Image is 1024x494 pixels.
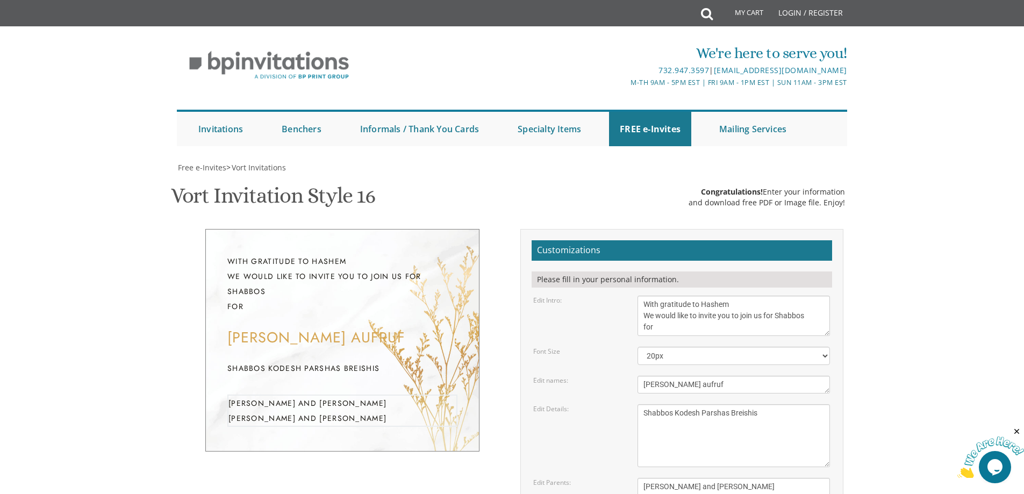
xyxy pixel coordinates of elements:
[401,64,847,77] div: |
[957,427,1024,478] iframe: chat widget
[533,347,560,356] label: Font Size
[401,42,847,64] div: We're here to serve you!
[178,162,226,173] span: Free e-Invites
[658,65,709,75] a: 732.947.3597
[507,112,592,146] a: Specialty Items
[226,162,286,173] span: >
[638,404,830,467] textarea: [DATE] Seven-thirty PM [PERSON_NAME][GEOGRAPHIC_DATA][PERSON_NAME] [STREET_ADDRESS][US_STATE]
[638,376,830,393] textarea: Zevi & [PERSON_NAME]
[714,65,847,75] a: [EMAIL_ADDRESS][DOMAIN_NAME]
[532,271,832,288] div: Please fill in your personal information.
[232,162,286,173] span: Vort Invitations
[533,404,569,413] label: Edit Details:
[231,162,286,173] a: Vort Invitations
[177,43,361,88] img: BP Invitation Loft
[712,1,771,28] a: My Cart
[689,187,845,197] div: Enter your information
[401,77,847,88] div: M-Th 9am - 5pm EST | Fri 9am - 1pm EST | Sun 11am - 3pm EST
[533,296,562,305] label: Edit Intro:
[188,112,254,146] a: Invitations
[701,187,763,197] span: Congratulations!
[349,112,490,146] a: Informals / Thank You Cards
[532,240,832,261] h2: Customizations
[227,361,457,376] div: Shabbos Kodesh Parshas Breishis
[533,478,571,487] label: Edit Parents:
[533,376,568,385] label: Edit names:
[227,330,457,345] div: [PERSON_NAME] aufruf
[271,112,332,146] a: Benchers
[227,395,457,427] div: [PERSON_NAME] and [PERSON_NAME] [PERSON_NAME] and [PERSON_NAME]
[638,296,830,336] textarea: With gratitude to Hashem We would like to invite you to The vort of our children
[227,254,457,314] div: With gratitude to Hashem We would like to invite you to join us for Shabbos for
[177,162,226,173] a: Free e-Invites
[171,184,375,216] h1: Vort Invitation Style 16
[708,112,797,146] a: Mailing Services
[689,197,845,208] div: and download free PDF or Image file. Enjoy!
[609,112,691,146] a: FREE e-Invites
